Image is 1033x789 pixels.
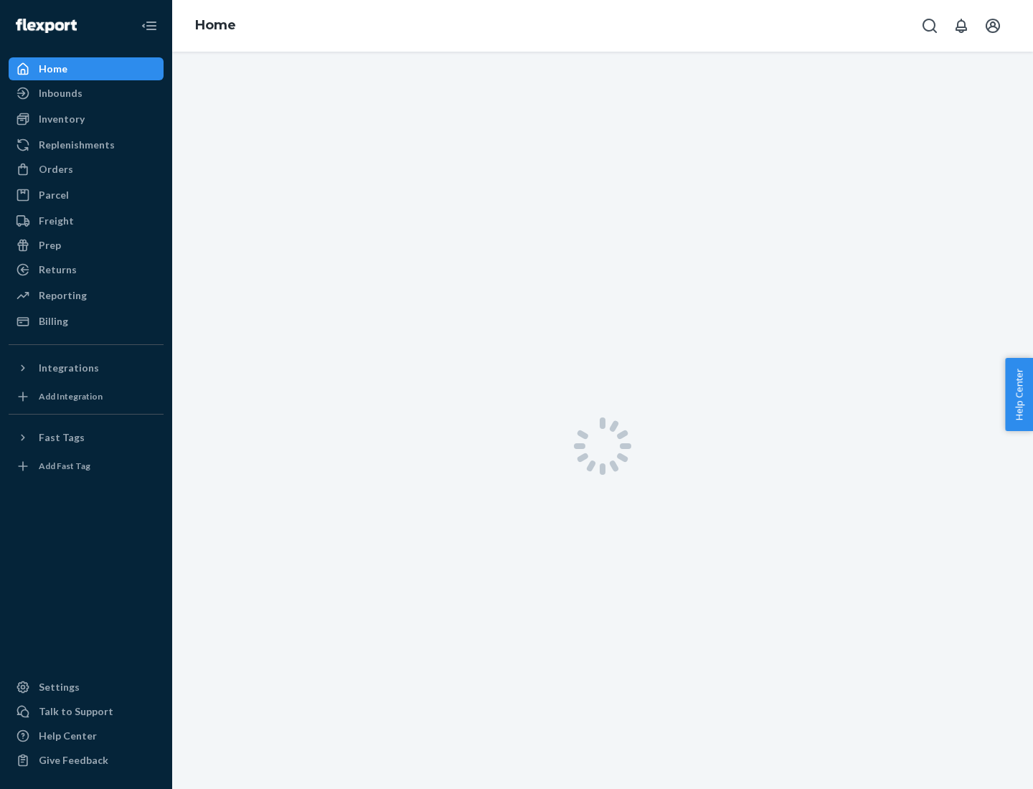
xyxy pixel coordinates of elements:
a: Prep [9,234,164,257]
div: Add Fast Tag [39,460,90,472]
div: Help Center [39,729,97,743]
button: Open Search Box [915,11,944,40]
ol: breadcrumbs [184,5,247,47]
a: Inbounds [9,82,164,105]
a: Home [195,17,236,33]
a: Orders [9,158,164,181]
div: Settings [39,680,80,694]
div: Home [39,62,67,76]
a: Talk to Support [9,700,164,723]
a: Replenishments [9,133,164,156]
button: Fast Tags [9,426,164,449]
a: Help Center [9,724,164,747]
div: Integrations [39,361,99,375]
a: Returns [9,258,164,281]
div: Replenishments [39,138,115,152]
div: Parcel [39,188,69,202]
div: Give Feedback [39,753,108,767]
div: Talk to Support [39,704,113,719]
a: Settings [9,676,164,699]
div: Returns [39,263,77,277]
div: Reporting [39,288,87,303]
button: Help Center [1005,358,1033,431]
button: Close Navigation [135,11,164,40]
div: Inventory [39,112,85,126]
img: Flexport logo [16,19,77,33]
div: Add Integration [39,390,103,402]
a: Parcel [9,184,164,207]
div: Fast Tags [39,430,85,445]
div: Freight [39,214,74,228]
a: Billing [9,310,164,333]
div: Inbounds [39,86,82,100]
button: Open notifications [947,11,976,40]
a: Inventory [9,108,164,131]
a: Freight [9,209,164,232]
div: Orders [39,162,73,176]
button: Integrations [9,356,164,379]
a: Home [9,57,164,80]
a: Add Integration [9,385,164,408]
button: Give Feedback [9,749,164,772]
a: Add Fast Tag [9,455,164,478]
div: Billing [39,314,68,329]
div: Prep [39,238,61,252]
button: Open account menu [978,11,1007,40]
a: Reporting [9,284,164,307]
